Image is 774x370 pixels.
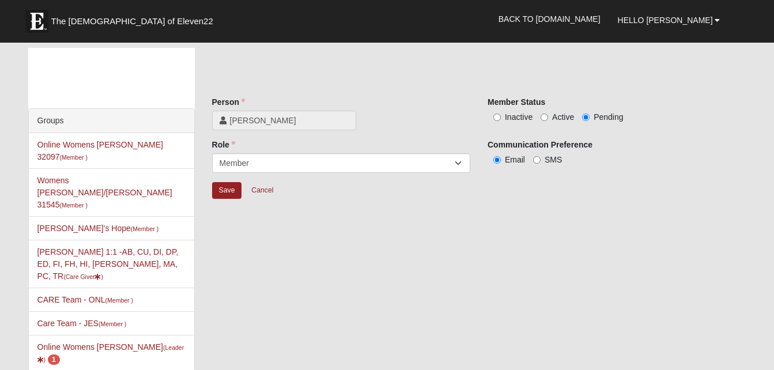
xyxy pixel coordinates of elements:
[20,4,250,33] a: The [DEMOGRAPHIC_DATA] of Eleven22
[594,112,623,122] span: Pending
[131,225,158,232] small: (Member )
[493,114,501,121] input: Inactive
[505,155,525,164] span: Email
[25,10,48,33] img: Eleven22 logo
[37,140,163,161] a: Online Womens [PERSON_NAME] 32097(Member )
[212,96,245,108] label: Person
[60,154,88,161] small: (Member )
[541,114,548,121] input: Active
[63,273,103,280] small: (Care Giver )
[37,342,184,364] a: Online Womens [PERSON_NAME](Leader) 1
[490,5,609,33] a: Back to [DOMAIN_NAME]
[244,182,281,199] a: Cancel
[29,109,194,133] div: Groups
[105,297,133,304] small: (Member )
[618,16,713,25] span: Hello [PERSON_NAME]
[37,247,179,281] a: [PERSON_NAME] 1:1 -AB, CU, DI, DP, ED, FI, FH, HI, [PERSON_NAME], MA, PC, TR(Care Giver)
[545,155,562,164] span: SMS
[493,156,501,164] input: Email
[533,156,541,164] input: SMS
[488,139,592,150] label: Communication Preference
[212,182,242,199] input: Alt+s
[552,112,574,122] span: Active
[37,319,127,328] a: Care Team - JES(Member )
[212,139,235,150] label: Role
[37,295,133,304] a: CARE Team - ONL(Member )
[51,16,213,27] span: The [DEMOGRAPHIC_DATA] of Eleven22
[609,6,729,35] a: Hello [PERSON_NAME]
[37,176,172,209] a: Womens [PERSON_NAME]/[PERSON_NAME] 31545(Member )
[37,224,159,233] a: [PERSON_NAME]'s Hope(Member )
[60,202,88,209] small: (Member )
[488,96,545,108] label: Member Status
[505,112,533,122] span: Inactive
[582,114,590,121] input: Pending
[99,320,126,327] small: (Member )
[230,115,349,126] span: [PERSON_NAME]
